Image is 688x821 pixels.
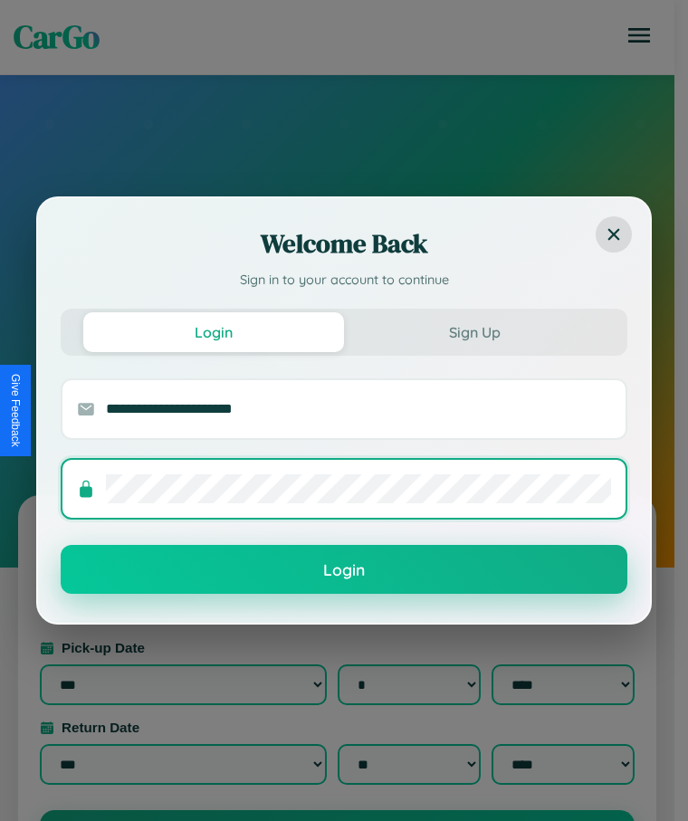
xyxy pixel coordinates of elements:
[344,312,605,352] button: Sign Up
[83,312,344,352] button: Login
[61,271,627,291] p: Sign in to your account to continue
[61,545,627,594] button: Login
[61,225,627,262] h2: Welcome Back
[9,374,22,447] div: Give Feedback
